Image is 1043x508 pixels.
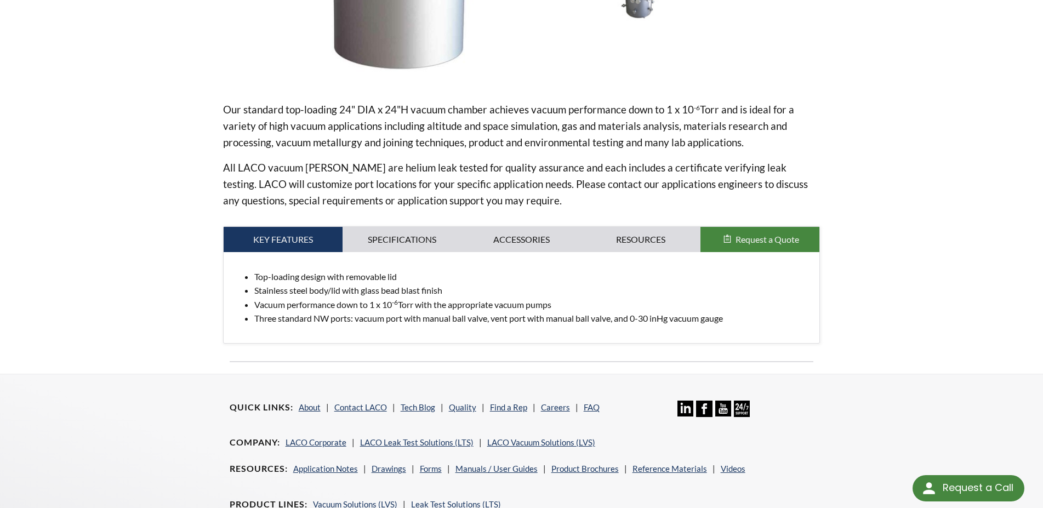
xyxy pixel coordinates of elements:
[286,437,346,447] a: LACO Corporate
[392,298,398,306] sup: -6
[254,283,811,298] li: Stainless steel body/lid with glass bead blast finish
[632,464,707,473] a: Reference Materials
[700,227,820,252] button: Request a Quote
[913,475,1024,501] div: Request a Call
[462,227,582,252] a: Accessories
[372,464,406,473] a: Drawings
[734,409,750,419] a: 24/7 Support
[254,270,811,284] li: Top-loading design with removable lid
[230,437,280,448] h4: Company
[551,464,619,473] a: Product Brochures
[736,234,799,244] span: Request a Quote
[254,298,811,312] li: Vacuum performance down to 1 x 10 Torr with the appropriate vacuum pumps
[230,402,293,413] h4: Quick Links
[581,227,700,252] a: Resources
[694,104,700,112] sup: -6
[360,437,474,447] a: LACO Leak Test Solutions (LTS)
[299,402,321,412] a: About
[254,311,811,326] li: Three standard NW ports: vacuum port with manual ball valve, vent port with manual ball valve, an...
[541,402,570,412] a: Careers
[490,402,527,412] a: Find a Rep
[721,464,745,473] a: Videos
[420,464,442,473] a: Forms
[920,480,938,497] img: round button
[455,464,538,473] a: Manuals / User Guides
[223,159,820,209] p: All LACO vacuum [PERSON_NAME] are helium leak tested for quality assurance and each includes a ce...
[449,402,476,412] a: Quality
[224,227,343,252] a: Key Features
[343,227,462,252] a: Specifications
[734,401,750,416] img: 24/7 Support Icon
[230,463,288,475] h4: Resources
[334,402,387,412] a: Contact LACO
[223,101,820,151] p: Our standard top-loading 24" DIA x 24"H vacuum chamber achieves vacuum performance down to 1 x 10...
[293,464,358,473] a: Application Notes
[943,475,1013,500] div: Request a Call
[487,437,595,447] a: LACO Vacuum Solutions (LVS)
[401,402,435,412] a: Tech Blog
[584,402,600,412] a: FAQ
